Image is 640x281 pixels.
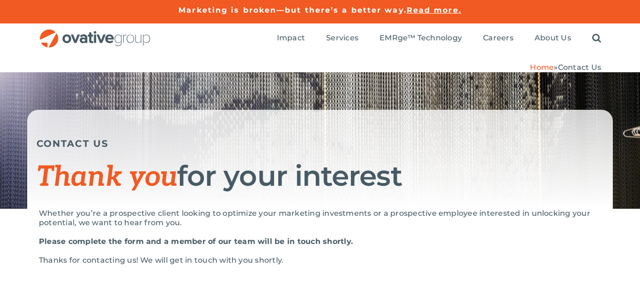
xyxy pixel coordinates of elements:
a: About Us [535,33,571,44]
div: Thanks for contacting us! We will get in touch with you shortly. [39,256,601,265]
a: Marketing is broken—but there’s a better way. [179,6,407,15]
a: Careers [483,33,513,44]
p: Whether you’re a prospective client looking to optimize your marketing investments or a prospecti... [39,209,601,228]
h5: CONTACT US [37,138,603,149]
nav: Menu [277,23,601,53]
span: Careers [483,33,513,43]
a: Services [326,33,358,44]
a: Read more. [407,6,461,15]
span: Services [326,33,358,43]
span: Impact [277,33,305,43]
span: Contact Us [558,63,601,72]
a: Search [592,33,601,44]
span: About Us [535,33,571,43]
h1: for your interest [37,161,603,192]
span: Thank you [37,160,177,194]
a: Impact [277,33,305,44]
span: » [530,63,601,72]
a: Home [530,63,554,72]
strong: Please complete the form and a member of our team will be in touch shortly. [39,237,353,246]
a: EMRge™ Technology [380,33,462,44]
span: EMRge™ Technology [380,33,462,43]
a: OG_Full_horizontal_RGB [39,28,151,37]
